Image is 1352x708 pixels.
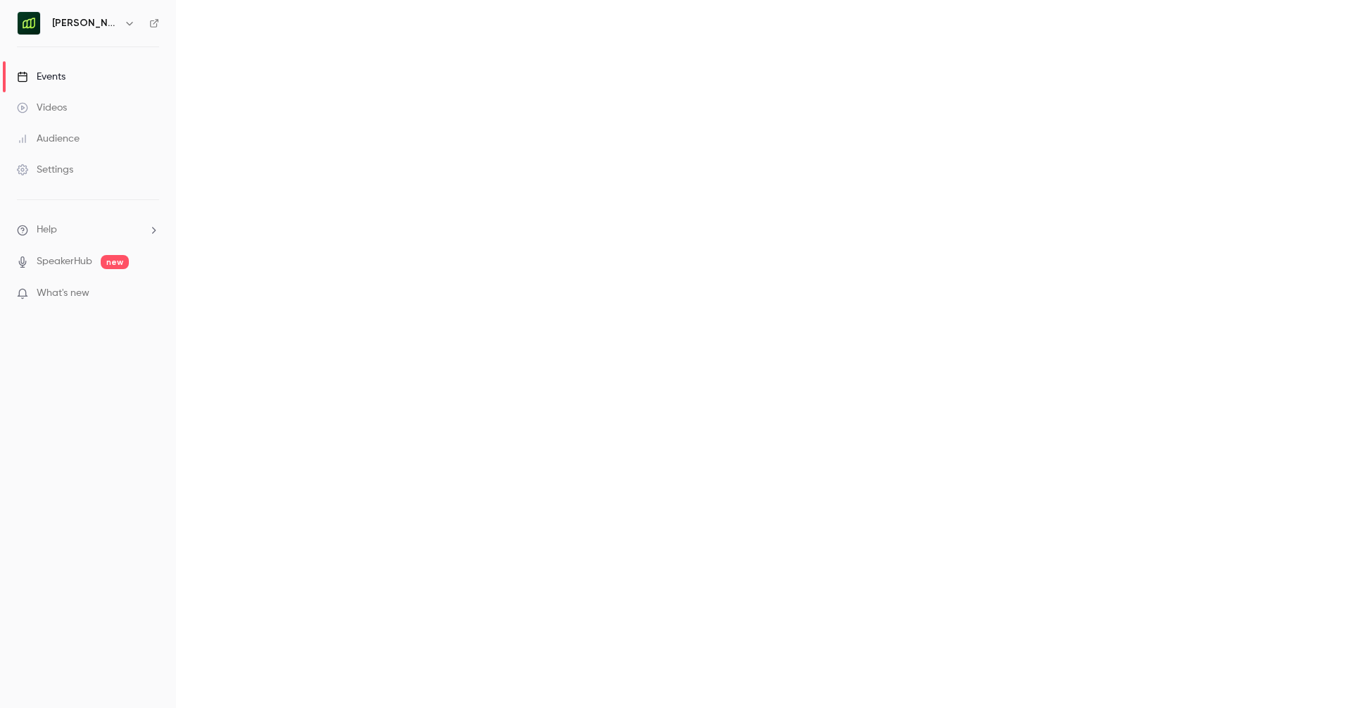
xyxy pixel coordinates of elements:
div: Settings [17,163,73,177]
span: Help [37,223,57,237]
div: Events [17,70,65,84]
h6: [PERSON_NAME] (EN) [52,16,118,30]
li: help-dropdown-opener [17,223,159,237]
span: new [101,255,129,269]
div: Videos [17,101,67,115]
img: Moss (EN) [18,12,40,35]
a: SpeakerHub [37,254,92,269]
span: What's new [37,286,89,301]
div: Audience [17,132,80,146]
